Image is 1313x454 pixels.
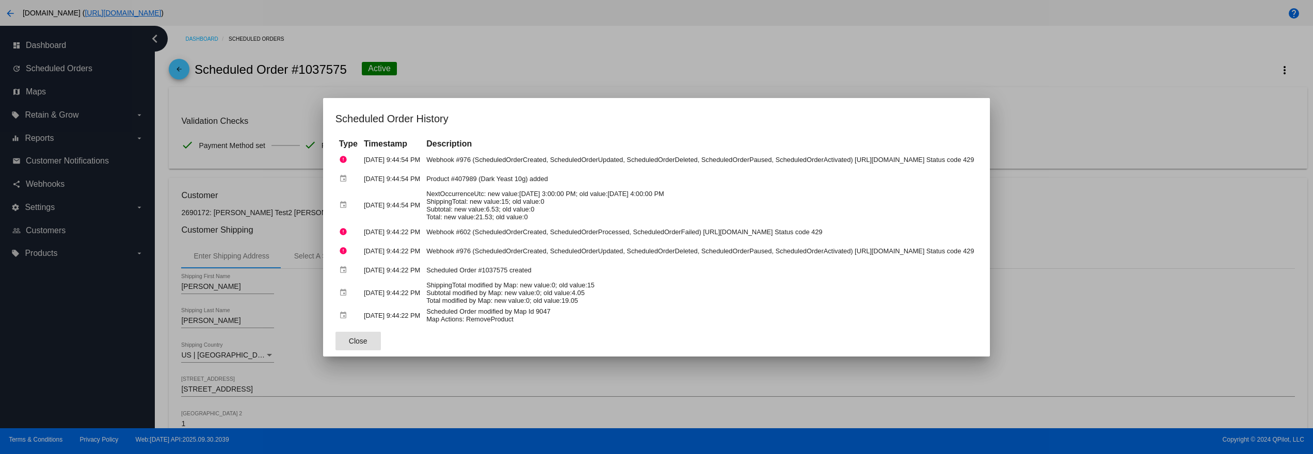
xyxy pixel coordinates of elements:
[349,337,367,345] span: Close
[339,171,351,187] mat-icon: event
[361,223,423,241] td: [DATE] 9:44:22 PM
[424,223,976,241] td: Webhook #602 (ScheduledOrderCreated, ScheduledOrderProcessed, ScheduledOrderFailed) [URL][DOMAIN_...
[424,138,976,150] th: Description
[361,280,423,305] td: [DATE] 9:44:22 PM
[335,110,978,127] h1: Scheduled Order History
[424,151,976,169] td: Webhook #976 (ScheduledOrderCreated, ScheduledOrderUpdated, ScheduledOrderDeleted, ScheduledOrder...
[424,306,976,325] td: Scheduled Order modified by Map Id 9047 Map Actions: RemoveProduct
[339,197,351,213] mat-icon: event
[424,242,976,260] td: Webhook #976 (ScheduledOrderCreated, ScheduledOrderUpdated, ScheduledOrderDeleted, ScheduledOrder...
[361,151,423,169] td: [DATE] 9:44:54 PM
[339,224,351,240] mat-icon: error
[335,332,381,350] button: Close dialog
[361,189,423,222] td: [DATE] 9:44:54 PM
[424,170,976,188] td: Product #407989 (Dark Yeast 10g) added
[361,306,423,325] td: [DATE] 9:44:22 PM
[339,285,351,301] mat-icon: event
[339,243,351,259] mat-icon: error
[337,138,360,150] th: Type
[361,242,423,260] td: [DATE] 9:44:22 PM
[339,307,351,323] mat-icon: event
[424,280,976,305] td: ShippingTotal modified by Map: new value:0; old value:15 Subtotal modified by Map: new value:0; o...
[361,170,423,188] td: [DATE] 9:44:54 PM
[424,261,976,279] td: Scheduled Order #1037575 created
[361,261,423,279] td: [DATE] 9:44:22 PM
[424,189,976,222] td: NextOccurrenceUtc: new value:[DATE] 3:00:00 PM; old value:[DATE] 4:00:00 PM ShippingTotal: new va...
[339,262,351,278] mat-icon: event
[339,152,351,168] mat-icon: error
[361,138,423,150] th: Timestamp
